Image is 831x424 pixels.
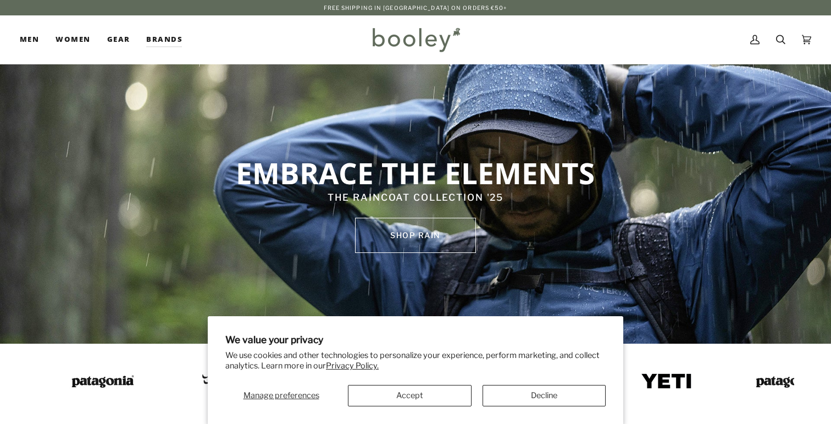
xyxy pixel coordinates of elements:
[324,3,508,12] p: Free Shipping in [GEOGRAPHIC_DATA] on Orders €50+
[20,34,39,45] span: Men
[99,15,138,64] a: Gear
[368,24,464,56] img: Booley
[225,385,337,406] button: Manage preferences
[107,34,130,45] span: Gear
[326,361,379,371] a: Privacy Policy.
[146,34,182,45] span: Brands
[138,15,191,64] a: Brands
[47,15,98,64] a: Women
[171,191,660,205] p: THE RAINCOAT COLLECTION '25
[171,155,660,191] p: EMBRACE THE ELEMENTS
[20,15,47,64] a: Men
[483,385,606,406] button: Decline
[225,334,606,345] h2: We value your privacy
[355,218,476,253] a: SHOP rain
[225,350,606,371] p: We use cookies and other technologies to personalize your experience, perform marketing, and coll...
[243,390,319,400] span: Manage preferences
[348,385,472,406] button: Accept
[56,34,90,45] span: Women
